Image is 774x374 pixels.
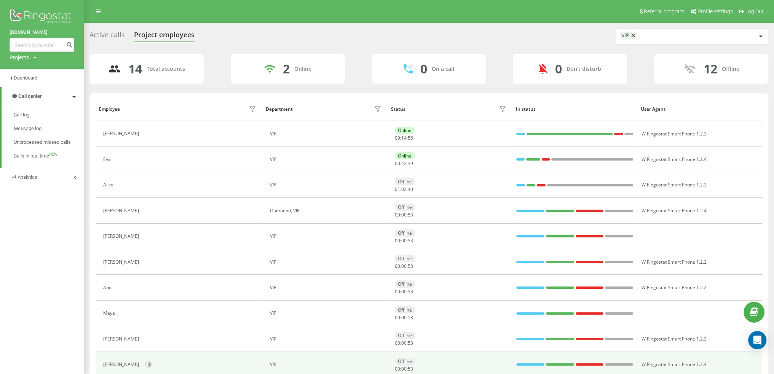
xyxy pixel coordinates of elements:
div: Offline [395,280,415,288]
span: 00 [401,314,407,321]
span: 53 [408,263,413,269]
div: VIP [270,234,383,239]
span: Call log [14,111,29,119]
span: 00 [395,366,400,372]
div: VIP [270,310,383,316]
div: Online [395,127,415,134]
span: Unprocessed missed calls [14,138,71,146]
div: VIP [270,336,383,342]
span: Dashboard [14,75,37,81]
span: 53 [408,314,413,321]
div: VIP [270,157,383,162]
span: Message log [14,125,41,132]
div: Offline [395,358,415,365]
span: 02 [401,186,407,193]
div: : : [395,366,413,372]
div: Project employees [134,31,195,43]
div: Eva [103,157,113,162]
span: W Ringostat Smart Phone 1.2.2 [642,259,707,265]
span: Referral program [644,8,684,14]
div: Offline [395,306,415,314]
div: 0 [420,62,427,76]
span: Call center [18,93,42,99]
div: Оutbound, VIP [270,208,383,213]
span: 53 [408,237,413,244]
div: 12 [704,62,717,76]
div: VIP [270,131,383,137]
span: 53 [408,212,413,218]
span: W Ringostat Smart Phone 1.2.2 [642,181,707,188]
span: 14 [401,135,407,141]
a: Message log [14,122,84,135]
div: User Agent [641,107,758,112]
input: Search by number [10,38,74,52]
span: 42 [401,160,407,167]
div: Total accounts [147,66,185,72]
div: VIP [270,285,383,290]
span: 00 [401,212,407,218]
div: VIP [621,32,629,39]
span: Analytics [18,174,37,180]
div: 0 [555,62,562,76]
span: 01 [395,186,400,193]
span: 00 [401,263,407,269]
div: VIP [270,182,383,188]
div: Department [266,107,293,112]
div: Maya [103,310,117,316]
div: Alice [103,182,115,188]
span: 00 [395,160,400,167]
div: [PERSON_NAME] [103,208,141,213]
div: Offline [722,66,739,72]
div: Offline [395,204,415,211]
span: W Ringostat Smart Phone 1.2.3 [642,336,707,342]
a: Calls in real timeNEW [14,149,84,163]
span: 00 [395,314,400,321]
span: 00 [395,237,400,244]
div: [PERSON_NAME] [103,362,141,367]
div: : : [395,315,413,320]
span: W Ringostat Smart Phone 1.2.4 [642,361,707,368]
div: : : [395,289,413,294]
div: Projects [10,54,29,61]
a: Call center [2,87,84,105]
div: 2 [283,62,290,76]
span: Log Out [745,8,764,14]
div: : : [395,238,413,243]
div: : : [395,161,413,166]
span: 53 [408,288,413,295]
span: 53 [408,366,413,372]
div: Online [395,152,415,159]
a: Call log [14,108,84,122]
div: : : [395,135,413,141]
div: In status [516,107,634,112]
div: : : [395,212,413,218]
div: Ann [103,285,113,290]
span: 00 [395,212,400,218]
span: 56 [408,135,413,141]
div: Online [294,66,311,72]
span: 00 [395,340,400,346]
a: [DOMAIN_NAME] [10,29,74,36]
span: Profile settings [697,8,733,14]
span: W Ringostat Smart Phone 1.2.4 [642,207,707,214]
div: Status [391,107,405,112]
div: : : [395,187,413,192]
div: Active calls [89,31,125,43]
span: 39 [408,160,413,167]
span: W Ringostat Smart Phone 1.2.2 [642,131,707,137]
div: [PERSON_NAME] [103,234,141,239]
div: Open Intercom Messenger [748,331,766,349]
div: : : [395,264,413,269]
span: 00 [401,288,407,295]
span: 00 [395,288,400,295]
a: Unprocessed missed calls [14,135,84,149]
div: Offline [395,229,415,237]
div: Don't disturb [567,66,601,72]
div: VIP [270,259,383,265]
div: On a call [432,66,454,72]
div: [PERSON_NAME] [103,259,141,265]
span: 40 [408,186,413,193]
span: W Ringostat Smart Phone 1.2.2 [642,284,707,291]
div: : : [395,341,413,346]
img: Ringostat logo [10,8,74,27]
